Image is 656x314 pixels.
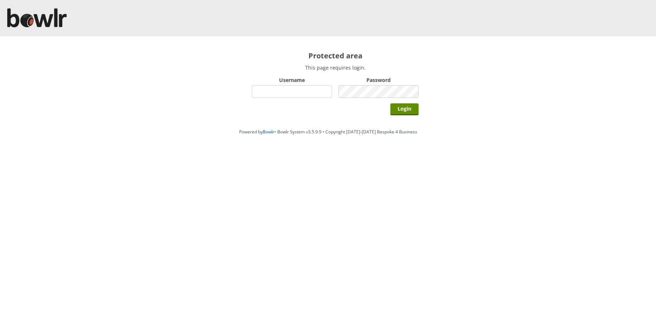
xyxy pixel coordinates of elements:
[252,77,332,83] label: Username
[239,129,417,135] span: Powered by • Bowlr System v3.5.9.9 • Copyright [DATE]-[DATE] Bespoke 4 Business
[263,129,274,135] a: Bowlr
[252,51,419,61] h2: Protected area
[390,103,419,115] input: Login
[339,77,419,83] label: Password
[252,64,419,71] p: This page requires login.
